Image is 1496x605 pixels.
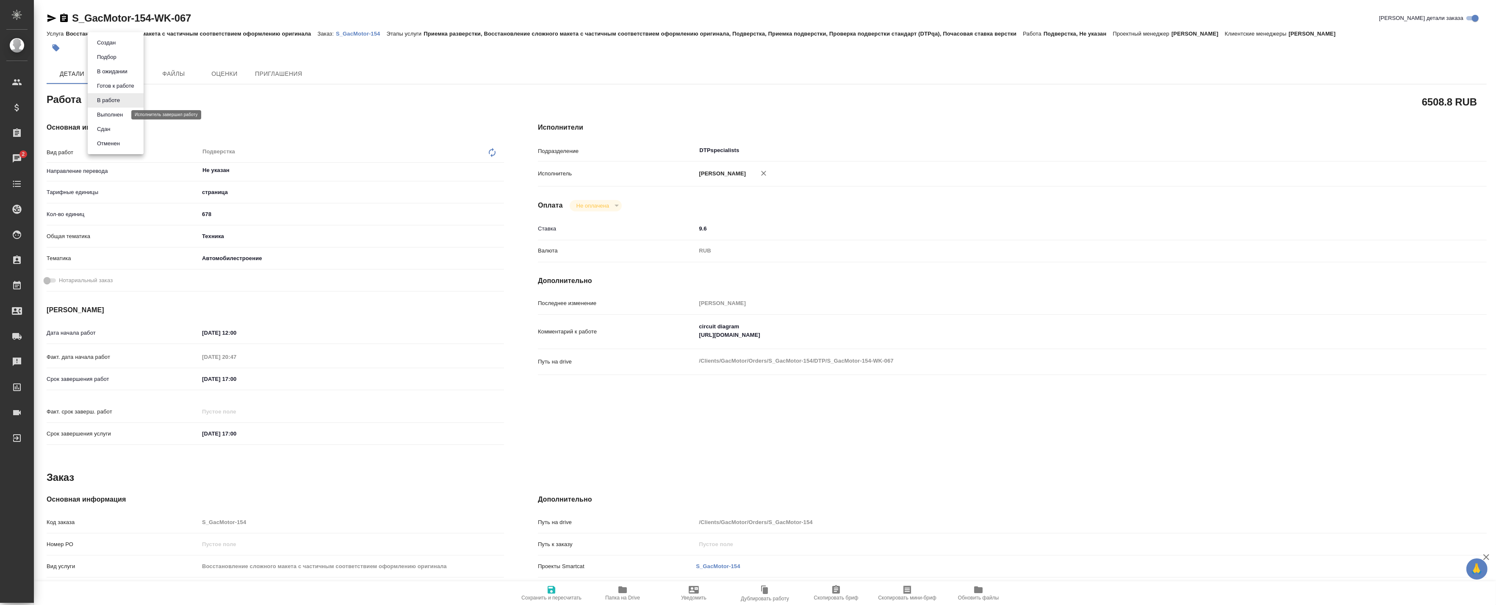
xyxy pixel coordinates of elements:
button: В ожидании [94,67,130,76]
button: Создан [94,38,118,47]
button: В работе [94,96,122,105]
button: Выполнен [94,110,125,119]
button: Сдан [94,125,113,134]
button: Подбор [94,53,119,62]
button: Готов к работе [94,81,137,91]
button: Отменен [94,139,122,148]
